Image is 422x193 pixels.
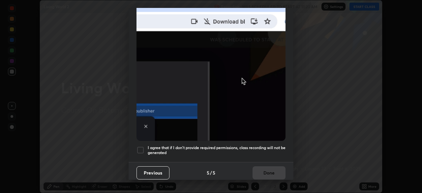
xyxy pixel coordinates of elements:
button: Previous [136,166,169,179]
h4: 5 [213,169,215,176]
h5: I agree that if I don't provide required permissions, class recording will not be generated [148,145,286,155]
h4: 5 [207,169,209,176]
h4: / [210,169,212,176]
